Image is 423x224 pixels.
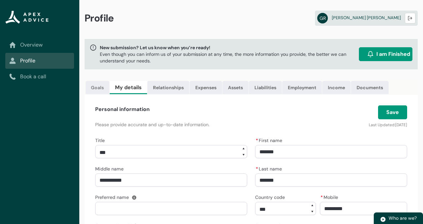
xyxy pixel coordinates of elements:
button: Save [378,105,407,119]
label: First name [255,136,285,144]
img: Apex Advice Group [5,11,49,24]
a: Book a call [9,73,70,81]
lightning-formatted-text: Last Updated: [369,122,395,128]
label: Mobile [320,193,341,201]
button: I am Finished [359,47,412,61]
nav: Sub page [5,37,74,85]
img: alarm.svg [367,51,374,57]
a: Goals [86,81,109,94]
a: My details [110,81,147,94]
label: Middle name [95,164,126,172]
a: Liabilities [249,81,282,94]
a: Employment [282,81,322,94]
a: Documents [351,81,389,94]
lightning-formatted-date-time: [DATE] [395,122,407,128]
p: Please provide accurate and up-to-date information. [95,121,300,128]
a: Relationships [147,81,189,94]
a: Income [322,81,351,94]
span: [PERSON_NAME] [PERSON_NAME] [332,15,401,20]
a: Profile [9,57,70,65]
span: Who are we? [389,215,417,221]
p: Even though you can inform us of your submission at any time, the more information you provide, t... [100,51,356,64]
a: Assets [222,81,249,94]
button: Logout [405,13,415,23]
span: I am Finished [376,50,410,58]
span: Profile [85,12,114,24]
a: GR[PERSON_NAME] [PERSON_NAME] [315,11,418,26]
span: New submission? Let us know when you’re ready! [100,44,356,51]
abbr: required [256,166,258,172]
span: Country code [255,194,285,200]
a: Expenses [190,81,222,94]
abbr: required [256,137,258,143]
label: Preferred name [95,193,132,201]
span: Title [95,137,105,143]
abbr: required [321,194,323,200]
label: Last name [255,164,285,172]
abbr: GR [317,13,328,23]
a: Overview [9,41,70,49]
h4: Personal information [95,105,150,113]
img: play.svg [380,216,386,222]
